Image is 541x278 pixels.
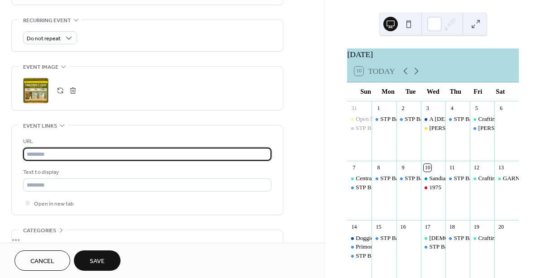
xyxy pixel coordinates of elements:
[399,223,407,231] div: 16
[429,243,526,251] div: STP Baby with the bath water rehearsals
[478,115,514,123] div: Crafting Circle
[399,164,407,172] div: 9
[473,104,480,112] div: 5
[347,48,519,60] div: [DATE]
[347,252,372,260] div: STP Baby with the bath water rehearsals
[90,257,105,266] span: Save
[350,223,358,231] div: 14
[375,104,382,112] div: 1
[372,234,396,242] div: STP Baby with the bath water rehearsals
[375,164,382,172] div: 8
[444,82,467,101] div: Thu
[12,230,283,249] div: •••
[354,82,377,101] div: Sun
[399,104,407,112] div: 2
[372,174,396,182] div: STP Baby with the bath water rehearsals
[30,257,54,266] span: Cancel
[23,78,48,103] div: ;
[347,243,372,251] div: Primordial Sound Meditation with Priti Chanda Klco
[356,124,453,132] div: STP Baby with the bath water rehearsals
[448,223,456,231] div: 18
[421,174,445,182] div: Sandia Hearing Aid Center
[429,183,441,192] div: 1975
[380,174,477,182] div: STP Baby with the bath water rehearsals
[421,124,445,132] div: Matt Flinner Trio opening guest Briony Hunn
[380,115,477,123] div: STP Baby with the bath water rehearsals
[399,82,422,101] div: Tue
[473,223,480,231] div: 19
[470,124,494,132] div: Salida Moth Mixed ages auditions
[429,115,538,123] div: A [DEMOGRAPHIC_DATA] Board Meeting
[421,183,445,192] div: 1975
[429,174,493,182] div: Sandia Hearing Aid Center
[356,243,487,251] div: Primordial Sound Meditation with [PERSON_NAME]
[347,124,372,132] div: STP Baby with the bath water rehearsals
[74,250,121,271] button: Save
[356,252,453,260] div: STP Baby with the bath water rehearsals
[356,183,453,192] div: STP Baby with the bath water rehearsals
[23,168,270,177] div: Text to display
[445,174,470,182] div: STP Baby with the bath water rehearsals
[356,174,431,182] div: Central [US_STATE] Humanist
[497,223,505,231] div: 20
[424,164,431,172] div: 10
[23,16,71,25] span: Recurring event
[356,234,392,242] div: Doggie Market
[478,234,514,242] div: Crafting Circle
[494,174,519,182] div: GARNA presents Colorado Environmental Film Fest
[467,82,489,101] div: Fri
[470,115,494,123] div: Crafting Circle
[470,174,494,182] div: Crafting Circle
[489,82,512,101] div: Sat
[396,115,421,123] div: STP Baby with the bath water rehearsals
[347,183,372,192] div: STP Baby with the bath water rehearsals
[396,174,421,182] div: STP Baby with the bath water rehearsals
[405,115,502,123] div: STP Baby with the bath water rehearsals
[497,104,505,112] div: 6
[347,174,372,182] div: Central Colorado Humanist
[347,115,372,123] div: Open Mic
[448,164,456,172] div: 11
[375,223,382,231] div: 15
[497,164,505,172] div: 13
[448,104,456,112] div: 4
[470,234,494,242] div: Crafting Circle
[424,223,431,231] div: 17
[372,115,396,123] div: STP Baby with the bath water rehearsals
[421,234,445,242] div: Shamanic Healing Circle with Sarah Sol
[350,104,358,112] div: 31
[23,62,58,72] span: Event image
[23,226,56,235] span: Categories
[405,174,502,182] div: STP Baby with the bath water rehearsals
[445,115,470,123] div: STP Baby with the bath water rehearsals
[421,115,445,123] div: A Church Board Meeting
[421,243,445,251] div: STP Baby with the bath water rehearsals
[424,104,431,112] div: 3
[14,250,70,271] button: Cancel
[350,164,358,172] div: 7
[23,121,57,131] span: Event links
[347,234,372,242] div: Doggie Market
[473,164,480,172] div: 12
[445,234,470,242] div: STP Baby with the bath water rehearsals
[380,234,477,242] div: STP Baby with the bath water rehearsals
[356,115,380,123] div: Open Mic
[34,199,74,209] span: Open in new tab
[422,82,444,101] div: Wed
[27,34,61,44] span: Do not repeat
[377,82,400,101] div: Mon
[23,137,270,146] div: URL
[478,174,514,182] div: Crafting Circle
